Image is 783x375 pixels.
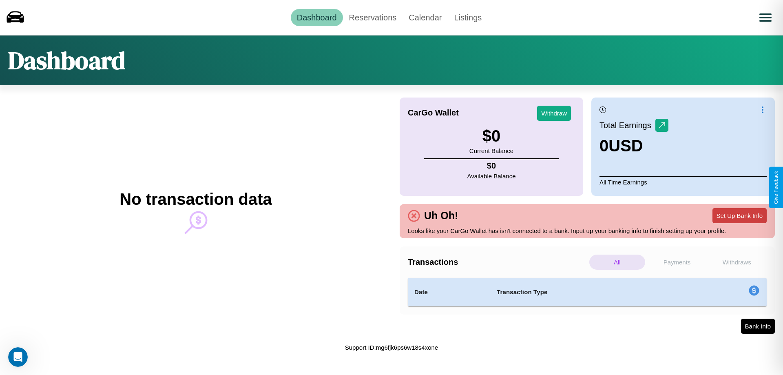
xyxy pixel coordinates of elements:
[469,145,513,156] p: Current Balance
[345,342,438,353] p: Support ID: mg6fjk6ps6w18s4xone
[8,44,125,77] h1: Dashboard
[709,255,765,270] p: Withdraws
[408,225,767,236] p: Looks like your CarGo Wallet has isn't connected to a bank. Input up your banking info to finish ...
[448,9,488,26] a: Listings
[408,257,587,267] h4: Transactions
[343,9,403,26] a: Reservations
[403,9,448,26] a: Calendar
[467,161,516,171] h4: $ 0
[599,176,767,188] p: All Time Earnings
[8,347,28,367] iframe: Intercom live chat
[741,319,775,334] button: Bank Info
[712,208,767,223] button: Set Up Bank Info
[599,118,655,133] p: Total Earnings
[754,6,777,29] button: Open menu
[469,127,513,145] h3: $ 0
[497,287,682,297] h4: Transaction Type
[467,171,516,182] p: Available Balance
[589,255,645,270] p: All
[408,108,459,118] h4: CarGo Wallet
[773,171,779,204] div: Give Feedback
[408,278,767,306] table: simple table
[414,287,484,297] h4: Date
[537,106,571,121] button: Withdraw
[599,137,668,155] h3: 0 USD
[291,9,343,26] a: Dashboard
[420,210,462,222] h4: Uh Oh!
[649,255,705,270] p: Payments
[119,190,272,209] h2: No transaction data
